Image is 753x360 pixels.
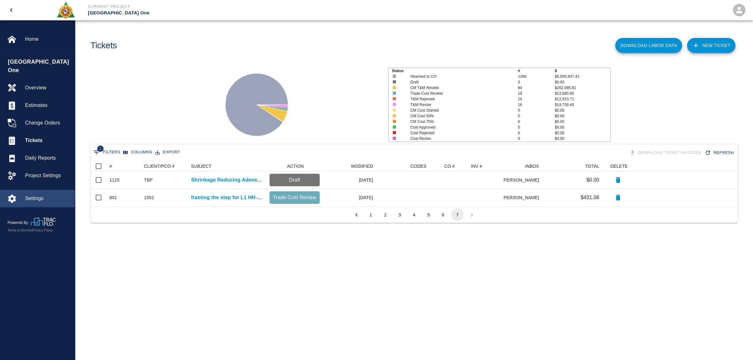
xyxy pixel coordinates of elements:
span: [GEOGRAPHIC_DATA] One [8,58,72,75]
button: page 7 [451,209,464,221]
img: Roger & Sons Concrete [56,1,75,19]
p: Draft [272,176,317,184]
p: 0 [518,130,555,136]
p: $14,739.40 [555,102,610,108]
div: TBP [144,177,153,183]
p: $0.00 [555,124,610,130]
div: INV # [471,161,482,171]
button: Go to page 1 [365,209,377,221]
span: Home [25,35,70,43]
span: | [32,229,33,232]
p: 0 [518,124,555,130]
div: TOTAL [542,161,602,171]
span: Tickets [25,137,70,144]
p: CM Cost Started [410,108,507,113]
div: MODIFIED [323,161,376,171]
p: T&M Rejected [410,96,507,102]
p: [GEOGRAPHIC_DATA] One [88,9,410,17]
button: Refresh [703,147,736,158]
span: Estimates [25,102,70,109]
div: # [106,161,141,171]
div: CO # [430,161,468,171]
button: Export [154,147,182,157]
p: $ [555,68,610,74]
button: open drawer [4,3,19,18]
a: framing the step for L1 HH-S4 spot Network 3. [191,194,263,201]
button: Go to page 4 [408,209,420,221]
span: 1 [97,146,104,152]
div: CODES [410,161,426,171]
div: SUBJECT [191,161,211,171]
p: 84 [518,85,555,91]
p: $0.00 [555,119,610,124]
div: ACTION [287,161,304,171]
p: Attached to CO [410,74,507,79]
a: Terms of Service [8,229,32,232]
a: Privacy Policy [33,229,53,232]
nav: pagination navigation [349,209,479,221]
p: $0.00 [586,176,599,184]
p: $0.00 [555,130,610,136]
div: CLIENT/PCO # [144,161,175,171]
p: $5,000,937.42 [555,74,610,79]
div: [PERSON_NAME] [504,189,542,206]
p: 0 [518,113,555,119]
p: Cost Revise [410,136,507,141]
span: Change Orders [25,119,70,127]
p: $0.00 [555,108,610,113]
p: Status [392,68,518,74]
button: Go to page 6 [437,209,449,221]
button: Go to page 3 [393,209,406,221]
iframe: Chat Widget [722,330,753,360]
p: CM T&M Review [410,85,507,91]
div: Tickets download in groups of 15 [628,147,704,158]
div: # [109,161,112,171]
p: $0.00 [555,136,610,141]
p: 10 [518,96,555,102]
div: SUBJECT [188,161,266,171]
div: [DATE] [323,189,376,206]
p: 0 [518,136,555,141]
p: Trade Cost Review [410,91,507,96]
a: Shrinkage Reducing Admixtures (SRA Mix) pours Ticket #2 [191,176,263,184]
button: Go to previous page [350,209,363,221]
button: Show filters [92,147,122,157]
p: $0.00 [555,79,610,85]
div: CODES [376,161,430,171]
span: Project Settings [25,172,70,179]
div: CLIENT/PCO # [141,161,188,171]
p: CM Cost 50% [410,113,507,119]
a: NEW TICKET [687,38,735,53]
div: TOTAL [585,161,599,171]
p: Cost Rejected [410,130,507,136]
span: Overview [25,84,70,92]
p: $262,086.81 [555,85,610,91]
button: Go to page 5 [422,209,435,221]
p: 0 [518,108,555,113]
p: $431.06 [581,194,599,201]
p: $12,923.71 [555,96,610,102]
p: $13,680.60 [555,91,610,96]
div: MODIFIED [351,161,373,171]
img: TracFlo [31,217,56,226]
span: Settings [25,195,70,202]
div: INV # [468,161,504,171]
p: T&M Revise [410,102,507,108]
button: Download Labor Data [615,38,682,53]
p: Cost Approved [410,124,507,130]
p: Powered By [8,220,31,225]
div: INBOX [504,161,542,171]
div: [PERSON_NAME] [504,171,542,189]
p: $0.00 [555,113,610,119]
p: # [518,68,555,74]
div: 801 [109,194,117,201]
div: DELETE [610,161,627,171]
div: 1552 [144,194,154,201]
p: Current Project [88,4,410,9]
h1: Tickets [90,40,117,51]
p: 19 [518,91,555,96]
button: Go to page 2 [379,209,392,221]
div: ACTION [266,161,323,171]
